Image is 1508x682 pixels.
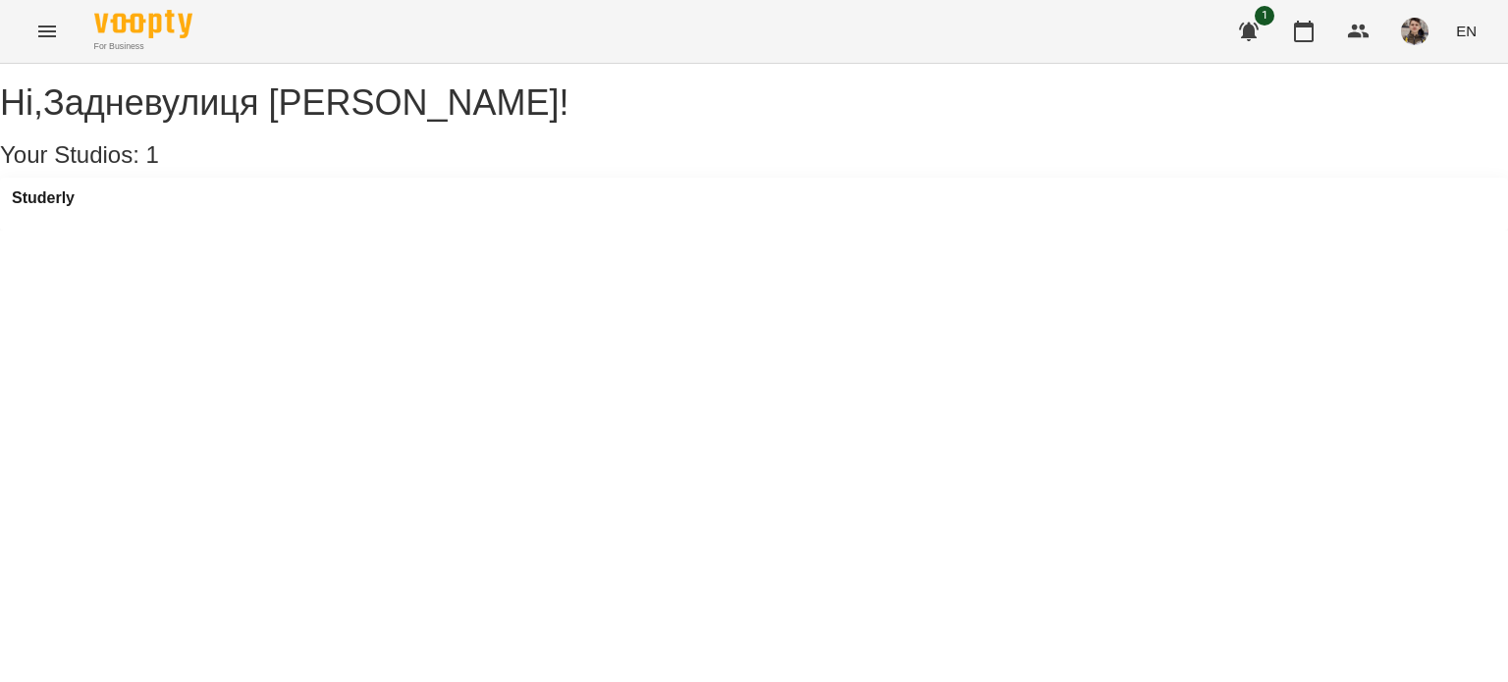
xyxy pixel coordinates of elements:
[1448,13,1484,49] button: EN
[12,189,75,207] a: Studerly
[1255,6,1274,26] span: 1
[146,141,159,168] span: 1
[24,8,71,55] button: Menu
[94,40,192,53] span: For Business
[94,10,192,38] img: Voopty Logo
[1401,18,1428,45] img: fc1e08aabc335e9c0945016fe01e34a0.jpg
[1456,21,1477,41] span: EN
